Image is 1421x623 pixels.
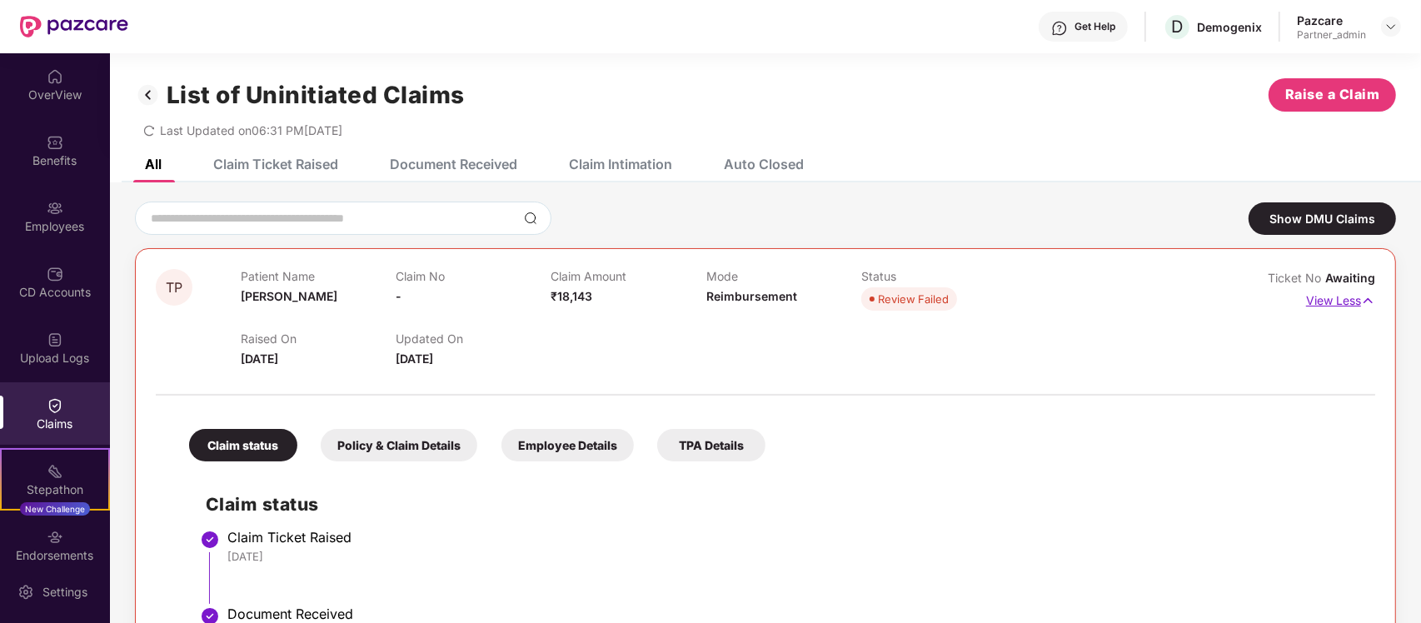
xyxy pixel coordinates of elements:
[47,397,63,414] img: svg+xml;base64,PHN2ZyBpZD0iQ2xhaW0iIHhtbG5zPSJodHRwOi8vd3d3LnczLm9yZy8yMDAwL3N2ZyIgd2lkdGg9IjIwIi...
[227,529,1359,546] div: Claim Ticket Raised
[1268,271,1325,285] span: Ticket No
[47,331,63,348] img: svg+xml;base64,PHN2ZyBpZD0iVXBsb2FkX0xvZ3MiIGRhdGEtbmFtZT0iVXBsb2FkIExvZ3MiIHhtbG5zPSJodHRwOi8vd3...
[227,606,1359,622] div: Document Received
[20,16,128,37] img: New Pazcare Logo
[167,81,465,109] h1: List of Uninitiated Claims
[145,156,162,172] div: All
[135,81,162,109] img: svg+xml;base64,PHN2ZyB3aWR0aD0iMzIiIGhlaWdodD0iMzIiIHZpZXdCb3g9IjAgMCAzMiAzMiIgZmlsbD0ibm9uZSIgeG...
[17,584,34,601] img: svg+xml;base64,PHN2ZyBpZD0iU2V0dGluZy0yMHgyMCIgeG1sbnM9Imh0dHA6Ly93d3cudzMub3JnLzIwMDAvc3ZnIiB3aW...
[396,351,433,366] span: [DATE]
[2,481,108,498] div: Stepathon
[206,491,1359,518] h2: Claim status
[861,269,1016,283] p: Status
[321,429,477,461] div: Policy & Claim Details
[1297,12,1366,28] div: Pazcare
[20,502,90,516] div: New Challenge
[878,291,949,307] div: Review Failed
[390,156,517,172] div: Document Received
[524,212,537,225] img: svg+xml;base64,PHN2ZyBpZD0iU2VhcmNoLTMyeDMyIiB4bWxucz0iaHR0cDovL3d3dy53My5vcmcvMjAwMC9zdmciIHdpZH...
[241,331,396,346] p: Raised On
[166,281,182,295] span: TP
[37,584,92,601] div: Settings
[189,429,297,461] div: Claim status
[569,156,672,172] div: Claim Intimation
[47,266,63,282] img: svg+xml;base64,PHN2ZyBpZD0iQ0RfQWNjb3VudHMiIGRhdGEtbmFtZT0iQ0QgQWNjb3VudHMiIHhtbG5zPSJodHRwOi8vd3...
[1384,20,1398,33] img: svg+xml;base64,PHN2ZyBpZD0iRHJvcGRvd24tMzJ4MzIiIHhtbG5zPSJodHRwOi8vd3d3LnczLm9yZy8yMDAwL3N2ZyIgd2...
[396,331,551,346] p: Updated On
[1325,271,1375,285] span: Awaiting
[241,269,396,283] p: Patient Name
[1306,287,1375,310] p: View Less
[241,289,337,303] span: [PERSON_NAME]
[200,530,220,550] img: svg+xml;base64,PHN2ZyBpZD0iU3RlcC1Eb25lLTMyeDMyIiB4bWxucz0iaHR0cDovL3d3dy53My5vcmcvMjAwMC9zdmciIH...
[227,549,1359,564] div: [DATE]
[1297,28,1366,42] div: Partner_admin
[241,351,278,366] span: [DATE]
[706,269,861,283] p: Mode
[724,156,804,172] div: Auto Closed
[47,68,63,85] img: svg+xml;base64,PHN2ZyBpZD0iSG9tZSIgeG1sbnM9Imh0dHA6Ly93d3cudzMub3JnLzIwMDAvc3ZnIiB3aWR0aD0iMjAiIG...
[160,123,342,137] span: Last Updated on 06:31 PM[DATE]
[1074,20,1115,33] div: Get Help
[1361,292,1375,310] img: svg+xml;base64,PHN2ZyB4bWxucz0iaHR0cDovL3d3dy53My5vcmcvMjAwMC9zdmciIHdpZHRoPSIxNyIgaGVpZ2h0PSIxNy...
[551,269,706,283] p: Claim Amount
[1197,19,1262,35] div: Demogenix
[396,269,551,283] p: Claim No
[1285,84,1380,105] span: Raise a Claim
[213,156,338,172] div: Claim Ticket Raised
[47,463,63,480] img: svg+xml;base64,PHN2ZyB4bWxucz0iaHR0cDovL3d3dy53My5vcmcvMjAwMC9zdmciIHdpZHRoPSIyMSIgaGVpZ2h0PSIyMC...
[657,429,765,461] div: TPA Details
[1269,78,1396,112] button: Raise a Claim
[1249,202,1396,235] div: Show DMU Claims
[47,200,63,217] img: svg+xml;base64,PHN2ZyBpZD0iRW1wbG95ZWVzIiB4bWxucz0iaHR0cDovL3d3dy53My5vcmcvMjAwMC9zdmciIHdpZHRoPS...
[1051,20,1068,37] img: svg+xml;base64,PHN2ZyBpZD0iSGVscC0zMngzMiIgeG1sbnM9Imh0dHA6Ly93d3cudzMub3JnLzIwMDAvc3ZnIiB3aWR0aD...
[706,289,797,303] span: Reimbursement
[501,429,634,461] div: Employee Details
[47,134,63,151] img: svg+xml;base64,PHN2ZyBpZD0iQmVuZWZpdHMiIHhtbG5zPSJodHRwOi8vd3d3LnczLm9yZy8yMDAwL3N2ZyIgd2lkdGg9Ij...
[143,123,155,137] span: redo
[551,289,592,303] span: ₹18,143
[396,289,401,303] span: -
[47,529,63,546] img: svg+xml;base64,PHN2ZyBpZD0iRW5kb3JzZW1lbnRzIiB4bWxucz0iaHR0cDovL3d3dy53My5vcmcvMjAwMC9zdmciIHdpZH...
[1172,17,1184,37] span: D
